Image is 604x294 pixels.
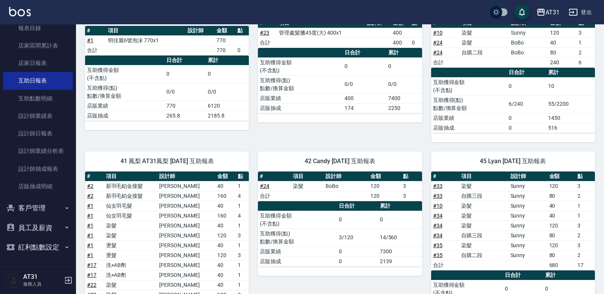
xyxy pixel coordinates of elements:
[87,242,93,248] a: #1
[509,28,548,38] td: Sunny
[215,26,236,36] th: 金額
[87,193,93,199] a: #2
[3,90,73,107] a: 互助點數明細
[509,48,548,57] td: BoBo
[3,54,73,72] a: 店家日報表
[258,93,342,103] td: 店販業績
[236,45,249,55] td: 0
[459,221,508,230] td: 染髮
[431,260,460,270] td: 合計
[215,260,236,270] td: 40
[3,237,73,257] button: 紅利點數設定
[546,95,595,113] td: 55/2200
[206,83,249,101] td: 0/0
[337,246,378,256] td: 0
[3,125,73,142] a: 設計師日報表
[87,272,96,278] a: #17
[157,172,215,181] th: 設計師
[3,107,73,125] a: 設計師業績表
[577,57,595,67] td: 6
[215,221,236,230] td: 40
[9,7,31,16] img: Logo
[576,172,595,181] th: 點
[258,75,342,93] td: 互助獲得(點) 點數/換算金額
[386,75,422,93] td: 0/0
[433,232,443,238] a: #34
[324,181,368,191] td: BoBo
[576,230,595,240] td: 2
[236,250,249,260] td: 3
[378,229,422,246] td: 14/560
[3,72,73,89] a: 互助日報表
[566,5,595,19] button: 登出
[507,68,546,78] th: 日合計
[431,18,595,68] table: a dense table
[547,230,576,240] td: 80
[157,211,215,221] td: [PERSON_NAME]
[215,280,236,290] td: 40
[431,172,595,270] table: a dense table
[104,270,158,280] td: 洗+AB劑
[236,201,249,211] td: 1
[547,201,576,211] td: 40
[576,240,595,250] td: 3
[3,160,73,178] a: 設計師抽成報表
[509,191,547,201] td: Sunny
[215,181,236,191] td: 40
[87,222,93,229] a: #1
[87,183,93,189] a: #2
[157,221,215,230] td: [PERSON_NAME]
[104,230,158,240] td: 染髮
[509,240,547,250] td: Sunny
[410,38,422,48] td: 0
[104,250,158,260] td: 燙髮
[157,191,215,201] td: [PERSON_NAME]
[433,203,443,209] a: #10
[258,229,337,246] td: 互助獲得(點) 點數/換算金額
[459,181,508,191] td: 染髮
[85,172,104,181] th: #
[433,222,443,229] a: #34
[87,213,93,219] a: #1
[378,256,422,266] td: 2139
[215,240,236,250] td: 40
[258,38,277,48] td: 合計
[459,240,508,250] td: 染髮
[577,38,595,48] td: 1
[215,35,236,45] td: 770
[337,256,378,266] td: 0
[459,201,508,211] td: 染髮
[206,101,249,111] td: 6120
[3,178,73,195] a: 店販抽成明細
[460,28,509,38] td: 染髮
[157,250,215,260] td: [PERSON_NAME]
[433,193,443,199] a: #33
[507,77,546,95] td: 0
[386,93,422,103] td: 7400
[509,181,547,191] td: Sunny
[164,83,206,101] td: 0/0
[576,191,595,201] td: 2
[386,57,422,75] td: 0
[548,38,577,48] td: 40
[87,37,93,43] a: #1
[3,218,73,238] button: 員工及薪資
[401,172,422,181] th: 點
[87,203,93,209] a: #1
[104,260,158,270] td: 洗+AB劑
[260,30,269,36] a: #23
[507,95,546,113] td: 6/240
[87,252,93,258] a: #1
[206,65,249,83] td: 0
[401,181,422,191] td: 3
[548,48,577,57] td: 80
[533,5,563,20] button: AT31
[260,183,269,189] a: #24
[547,221,576,230] td: 120
[267,157,413,165] span: 42 Candy [DATE] 互助報表
[368,181,401,191] td: 120
[157,181,215,191] td: [PERSON_NAME]
[577,48,595,57] td: 2
[576,211,595,221] td: 1
[157,260,215,270] td: [PERSON_NAME]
